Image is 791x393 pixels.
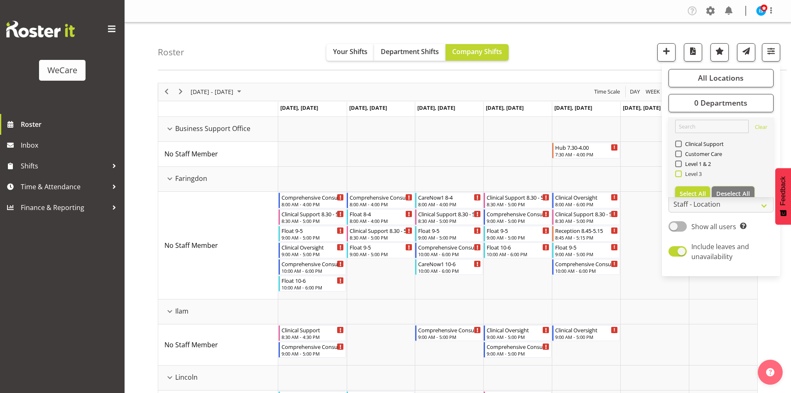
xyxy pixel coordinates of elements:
div: No Staff Member"s event - Clinical Support 8.30 - 5 Begin From Thursday, October 9, 2025 at 8:30:... [484,193,551,208]
div: 9:00 AM - 5:00 PM [555,251,618,257]
td: Faringdon resource [158,167,278,192]
div: 10:00 AM - 6:00 PM [282,267,344,274]
button: Your Shifts [326,44,374,61]
div: No Staff Member"s event - Clinical Support 8.30 - 5 Begin From Tuesday, October 7, 2025 at 8:30:0... [347,226,414,242]
div: No Staff Member"s event - Clinical Oversight Begin From Thursday, October 9, 2025 at 9:00:00 AM G... [484,325,551,341]
a: No Staff Member [164,240,218,250]
div: No Staff Member"s event - Float 9-5 Begin From Thursday, October 9, 2025 at 9:00:00 AM GMT+13:00 ... [484,226,551,242]
div: 8:30 AM - 5:00 PM [418,218,481,224]
div: No Staff Member"s event - Comprehensive Consult 9-5 Begin From Thursday, October 9, 2025 at 9:00:... [484,209,551,225]
span: Customer Care [682,151,722,157]
div: No Staff Member"s event - Clinical Oversight Begin From Monday, October 6, 2025 at 9:00:00 AM GMT... [279,242,346,258]
div: Clinical Support 8.30 - 5 [282,210,344,218]
div: Clinical Oversight [555,193,618,201]
img: Rosterit website logo [6,21,75,37]
div: No Staff Member"s event - Comprehensive Consult Begin From Thursday, October 9, 2025 at 9:00:00 A... [484,342,551,358]
div: 8:00 AM - 4:00 PM [350,218,412,224]
button: Timeline Day [629,87,642,97]
span: Roster [21,118,120,131]
span: Week [645,87,661,97]
span: Lincoln [175,372,198,382]
div: No Staff Member"s event - Float 9-5 Begin From Monday, October 6, 2025 at 9:00:00 AM GMT+13:00 En... [279,226,346,242]
div: 9:00 AM - 5:00 PM [282,234,344,241]
span: Business Support Office [175,124,250,133]
div: No Staff Member"s event - CareNow1 10-6 Begin From Wednesday, October 8, 2025 at 10:00:00 AM GMT+... [415,259,483,275]
div: 10:00 AM - 6:00 PM [282,284,344,291]
div: 10:00 AM - 6:00 PM [487,251,549,257]
div: 9:00 AM - 5:00 PM [555,334,618,340]
span: Inbox [21,139,120,151]
div: CareNow1 10-6 [418,260,481,268]
div: No Staff Member"s event - Comprehensive Consult 8-4 Begin From Tuesday, October 7, 2025 at 8:00:0... [347,193,414,208]
td: No Staff Member resource [158,192,278,299]
div: No Staff Member"s event - Hub 7.30-4.00 Begin From Friday, October 10, 2025 at 7:30:00 AM GMT+13:... [552,143,620,158]
button: Previous [161,87,172,97]
span: Show all users [691,222,736,231]
div: No Staff Member"s event - Clinical Support 8.30 - 5 Begin From Monday, October 6, 2025 at 8:30:00... [279,209,346,225]
div: Float 9-5 [350,243,412,251]
span: [DATE], [DATE] [280,104,318,111]
span: Shifts [21,160,108,172]
span: All Locations [698,73,744,83]
span: Faringdon [175,173,207,183]
div: Comprehensive Consult [487,342,549,351]
div: Clinical Support 8.30 - 5 [350,226,412,235]
span: Deselect All [716,190,750,198]
div: previous period [159,83,174,101]
button: Feedback - Show survey [775,168,791,225]
div: 8:45 AM - 5:15 PM [555,234,618,241]
div: 8:30 AM - 5:00 PM [555,218,618,224]
div: No Staff Member"s event - Comprehensive Consult 8-4 Begin From Monday, October 6, 2025 at 8:00:00... [279,193,346,208]
div: Comprehensive Consult 10-6 [555,260,618,268]
button: Next [175,87,186,97]
div: 9:00 AM - 5:00 PM [418,334,481,340]
span: 0 Departments [694,98,747,108]
div: No Staff Member"s event - Clinical Support Begin From Monday, October 6, 2025 at 8:30:00 AM GMT+1... [279,325,346,341]
div: No Staff Member"s event - Comprehensive Consult 10-6 Begin From Wednesday, October 8, 2025 at 10:... [415,242,483,258]
div: No Staff Member"s event - Float 10-6 Begin From Monday, October 6, 2025 at 10:00:00 AM GMT+13:00 ... [279,276,346,292]
button: Department Shifts [374,44,446,61]
div: Clinical Support 8.30 - 5 [418,210,481,218]
button: Download a PDF of the roster according to the set date range. [684,43,702,62]
div: Comprehensive Consult [418,326,481,334]
div: 9:00 AM - 5:00 PM [487,334,549,340]
div: No Staff Member"s event - Float 9-5 Begin From Wednesday, October 8, 2025 at 9:00:00 AM GMT+13:00... [415,226,483,242]
td: Business Support Office resource [158,117,278,142]
span: Day [629,87,641,97]
div: Comprehensive Consult 10-6 [418,243,481,251]
div: Comprehensive Consult [282,342,344,351]
span: Finance & Reporting [21,201,108,214]
div: 9:00 AM - 5:00 PM [282,251,344,257]
td: Ilam resource [158,299,278,324]
div: Float 9-5 [555,243,618,251]
div: Clinical Oversight [282,243,344,251]
span: [DATE], [DATE] [486,104,524,111]
span: Level 3 [682,171,702,177]
div: 7:30 AM - 4:00 PM [555,151,618,158]
button: Send a list of all shifts for the selected filtered period to all rostered employees. [737,43,755,62]
span: Department Shifts [381,47,439,56]
div: 8:00 AM - 4:00 PM [282,201,344,208]
div: next period [174,83,188,101]
div: No Staff Member"s event - CareNow1 8-4 Begin From Wednesday, October 8, 2025 at 8:00:00 AM GMT+13... [415,193,483,208]
div: 10:00 AM - 6:00 PM [555,267,618,274]
img: help-xxl-2.png [766,368,774,376]
div: Clinical Oversight [555,326,618,334]
div: 8:30 AM - 5:00 PM [282,218,344,224]
span: Company Shifts [452,47,502,56]
div: No Staff Member"s event - Comprehensive Consult 10-6 Begin From Friday, October 10, 2025 at 10:00... [552,259,620,275]
span: [DATE], [DATE] [349,104,387,111]
div: 9:00 AM - 5:00 PM [487,350,549,357]
div: 8:00 AM - 6:00 PM [555,201,618,208]
span: Time Scale [593,87,621,97]
button: Add a new shift [657,43,676,62]
span: [DATE], [DATE] [417,104,455,111]
div: October 06 - 12, 2025 [188,83,246,101]
span: No Staff Member [164,340,218,349]
button: Time Scale [593,87,622,97]
div: Hub 7.30-4.00 [555,143,618,151]
div: 8:30 AM - 5:00 PM [487,201,549,208]
input: Search [675,120,749,133]
div: Float 9-5 [418,226,481,235]
button: October 2025 [189,87,245,97]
